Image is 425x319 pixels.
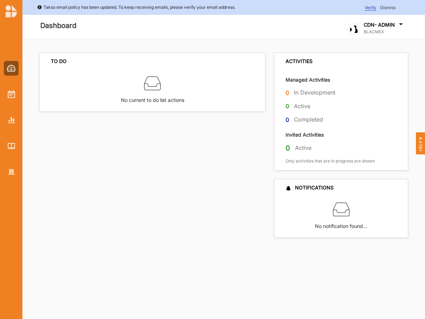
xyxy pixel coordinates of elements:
[7,65,16,72] img: Dashboard
[4,87,19,102] a: Activities
[286,116,289,124] label: 0
[37,4,235,11] div: Takso email policy has been updated. To keep receiving emails, please verify your email address.
[365,5,376,11] span: Verify
[294,116,323,123] label: Completed
[8,90,15,98] img: Activities
[295,144,311,152] label: Active
[40,20,76,32] label: Dashboard
[315,218,367,230] label: No notification found…
[286,158,375,164] label: Only activities that are in progress are shown
[286,185,334,191] div: NOTIFICATIONS
[286,76,330,83] label: Managed Activities
[294,89,335,96] label: In Development
[286,58,313,64] div: ACTIVITIES
[333,201,350,218] img: box
[4,113,19,127] a: Reports
[286,144,290,153] label: 0
[4,139,19,153] a: Library
[4,61,19,76] a: Dashboard
[8,117,15,123] img: Reports
[8,169,15,175] img: Organisation
[8,143,15,149] img: Library
[4,165,19,179] a: Organisation
[348,24,359,35] img: logo
[286,89,289,97] label: 0
[286,102,289,111] label: 0
[121,92,184,104] label: No current to do list actions
[286,131,324,138] label: Invited Activities
[51,58,67,64] div: TO DO
[6,5,17,18] img: logo
[364,22,395,28] label: CDN- ADMIN
[294,103,310,110] label: Active
[380,5,396,10] span: Dismiss
[364,29,404,35] label: BLACMEX
[144,75,161,92] img: box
